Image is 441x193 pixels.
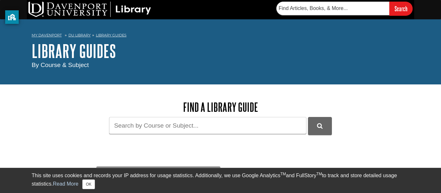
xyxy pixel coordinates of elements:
div: By Course & Subject [32,61,409,70]
h1: Library Guides [32,41,409,61]
a: Browse All Guides (A-Z) [221,167,345,181]
input: Search [389,2,413,15]
sup: TM [280,172,286,176]
a: My Davenport [32,33,62,38]
input: Find Articles, Books, & More... [276,2,389,15]
sup: TM [316,172,322,176]
a: DU Library [68,33,91,37]
button: DU Library Guides Search [308,117,332,135]
i: Search Library Guides [317,123,323,129]
div: This site uses cookies and records your IP address for usage statistics. Additionally, we use Goo... [32,172,409,189]
h2: Find a Library Guide [96,101,345,114]
img: DU Library [28,2,151,17]
a: Read More [53,181,78,187]
form: Searches DU Library's articles, books, and more [276,2,413,15]
a: Courses & Subjects [96,167,221,181]
nav: breadcrumb [32,31,409,41]
input: Search by Course or Subject... [109,117,306,134]
button: Close [82,179,95,189]
button: privacy banner [5,10,19,24]
a: Library Guides [96,33,127,37]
